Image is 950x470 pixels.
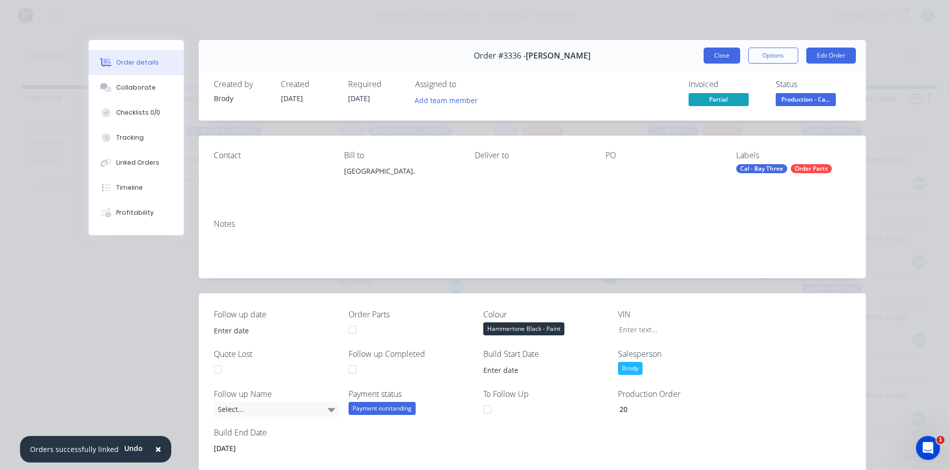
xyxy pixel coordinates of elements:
[349,388,474,400] label: Payment status
[214,308,339,320] label: Follow up date
[618,348,743,360] label: Salesperson
[748,48,798,64] button: Options
[476,362,601,377] input: Enter date
[214,93,269,104] div: Brody
[936,436,944,444] span: 1
[89,100,184,125] button: Checklists 0/0
[214,388,339,400] label: Follow up Name
[474,51,526,61] span: Order #3336 -
[116,58,159,67] div: Order details
[214,80,269,89] div: Created by
[483,348,608,360] label: Build Start Date
[116,183,143,192] div: Timeline
[281,94,303,103] span: [DATE]
[736,151,851,160] div: Labels
[116,158,159,167] div: Linked Orders
[776,80,851,89] div: Status
[214,151,329,160] div: Contact
[916,436,940,460] iframe: Intercom live chat
[415,93,483,107] button: Add team member
[776,93,836,108] button: Production - Ca...
[704,48,740,64] button: Close
[611,402,743,417] input: Enter number...
[349,402,416,415] div: Payment outstanding
[415,80,515,89] div: Assigned to
[89,150,184,175] button: Linked Orders
[89,50,184,75] button: Order details
[214,219,851,229] div: Notes
[214,426,339,438] label: Build End Date
[483,322,564,335] div: Hammertone Black - Paint
[119,441,148,456] button: Undo
[145,437,171,461] button: Close
[116,83,156,92] div: Collaborate
[349,348,474,360] label: Follow up Completed
[30,444,119,454] div: Orders successfully linked
[116,133,144,142] div: Tracking
[605,151,720,160] div: PO
[806,48,856,64] button: Edit Order
[348,80,403,89] div: Required
[689,80,764,89] div: Invoiced
[207,323,332,338] input: Enter date
[155,442,161,456] span: ×
[344,164,459,178] div: [GEOGRAPHIC_DATA],
[526,51,590,61] span: [PERSON_NAME]
[89,75,184,100] button: Collaborate
[348,94,370,103] span: [DATE]
[89,175,184,200] button: Timeline
[483,308,608,320] label: Colour
[89,200,184,225] button: Profitability
[349,308,474,320] label: Order Parts
[736,164,787,173] div: Cal - Bay Three
[791,164,832,173] div: Order Parts
[214,402,339,417] div: Select...
[618,362,643,375] div: Brody
[618,308,743,320] label: VIN
[409,93,483,107] button: Add team member
[776,93,836,106] span: Production - Ca...
[89,125,184,150] button: Tracking
[281,80,336,89] div: Created
[618,388,743,400] label: Production Order
[344,164,459,196] div: [GEOGRAPHIC_DATA],
[207,441,332,456] input: Enter date
[483,388,608,400] label: To Follow Up
[689,93,749,106] span: Partial
[116,108,160,117] div: Checklists 0/0
[116,208,154,217] div: Profitability
[475,151,589,160] div: Deliver to
[214,348,339,360] label: Quote Lost
[344,151,459,160] div: Bill to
